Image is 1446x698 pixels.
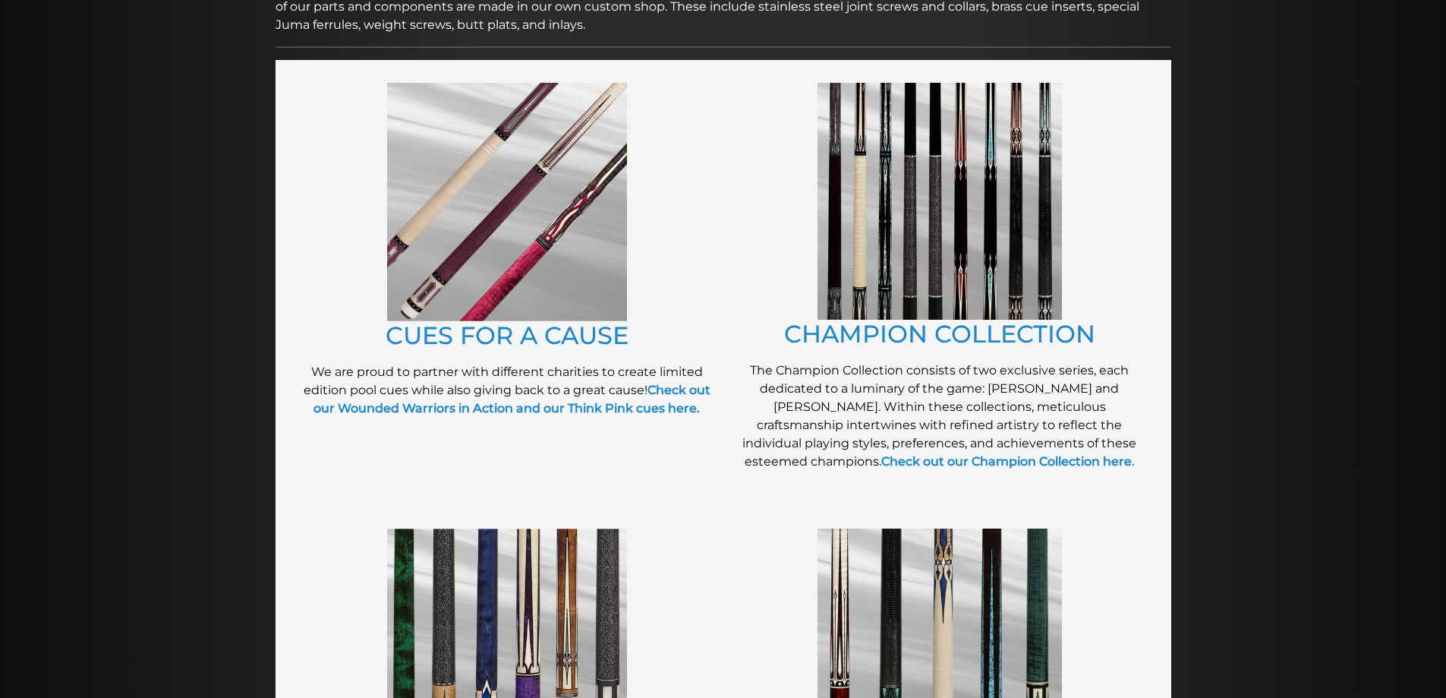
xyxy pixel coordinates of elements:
p: We are proud to partner with different charities to create limited edition pool cues while also g... [298,363,716,418]
a: CUES FOR A CAUSE [386,321,628,350]
p: The Champion Collection consists of two exclusive series, each dedicated to a luminary of the gam... [731,362,1148,471]
a: Check out our Wounded Warriors in Action and our Think Pink cues here. [313,383,710,415]
a: CHAMPION COLLECTION [784,319,1095,349]
a: Check out our Champion Collection here [881,454,1132,469]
